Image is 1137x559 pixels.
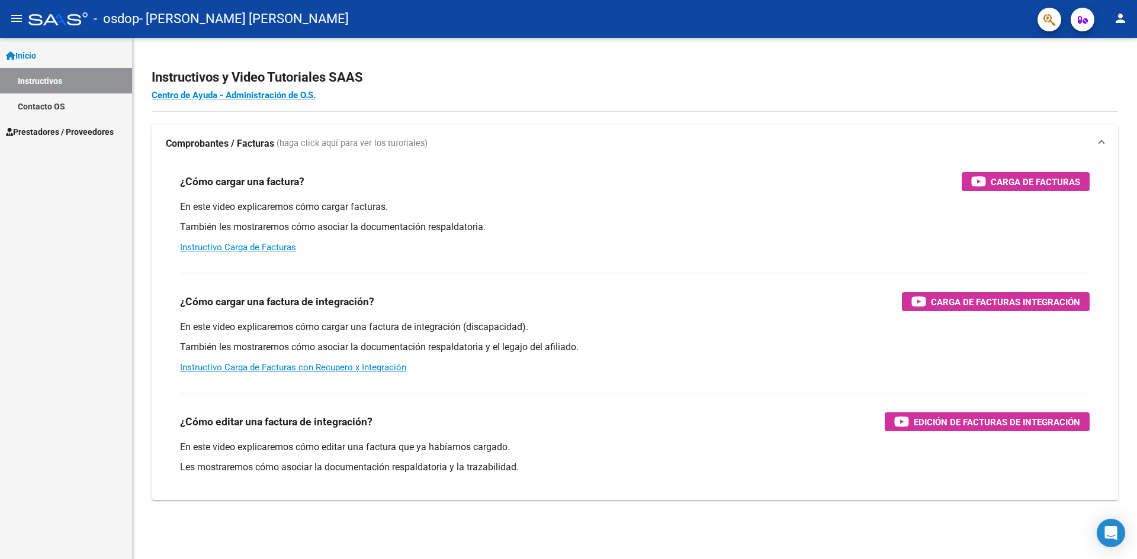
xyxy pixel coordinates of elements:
[180,242,296,253] a: Instructivo Carga de Facturas
[991,175,1080,189] span: Carga de Facturas
[166,137,274,150] strong: Comprobantes / Facturas
[6,125,114,138] span: Prestadores / Proveedores
[180,461,1090,474] p: Les mostraremos cómo asociar la documentación respaldatoria y la trazabilidad.
[152,90,316,101] a: Centro de Ayuda - Administración de O.S.
[180,221,1090,234] p: También les mostraremos cómo asociar la documentación respaldatoria.
[152,163,1118,500] div: Comprobantes / Facturas (haga click aquí para ver los tutoriales)
[180,173,304,190] h3: ¿Cómo cargar una factura?
[94,6,139,32] span: - osdop
[931,295,1080,309] span: Carga de Facturas Integración
[9,11,24,25] mat-icon: menu
[902,292,1090,311] button: Carga de Facturas Integración
[152,66,1118,89] h2: Instructivos y Video Tutoriales SAAS
[1097,519,1125,547] div: Open Intercom Messenger
[180,321,1090,334] p: En este video explicaremos cómo cargar una factura de integración (discapacidad).
[1113,11,1128,25] mat-icon: person
[180,293,374,310] h3: ¿Cómo cargar una factura de integración?
[180,362,406,373] a: Instructivo Carga de Facturas con Recupero x Integración
[180,201,1090,214] p: En este video explicaremos cómo cargar facturas.
[139,6,349,32] span: - [PERSON_NAME] [PERSON_NAME]
[180,413,372,430] h3: ¿Cómo editar una factura de integración?
[152,125,1118,163] mat-expansion-panel-header: Comprobantes / Facturas (haga click aquí para ver los tutoriales)
[962,172,1090,191] button: Carga de Facturas
[180,341,1090,354] p: También les mostraremos cómo asociar la documentación respaldatoria y el legajo del afiliado.
[885,412,1090,431] button: Edición de Facturas de integración
[277,137,428,150] span: (haga click aquí para ver los tutoriales)
[6,49,36,62] span: Inicio
[180,441,1090,454] p: En este video explicaremos cómo editar una factura que ya habíamos cargado.
[914,415,1080,429] span: Edición de Facturas de integración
